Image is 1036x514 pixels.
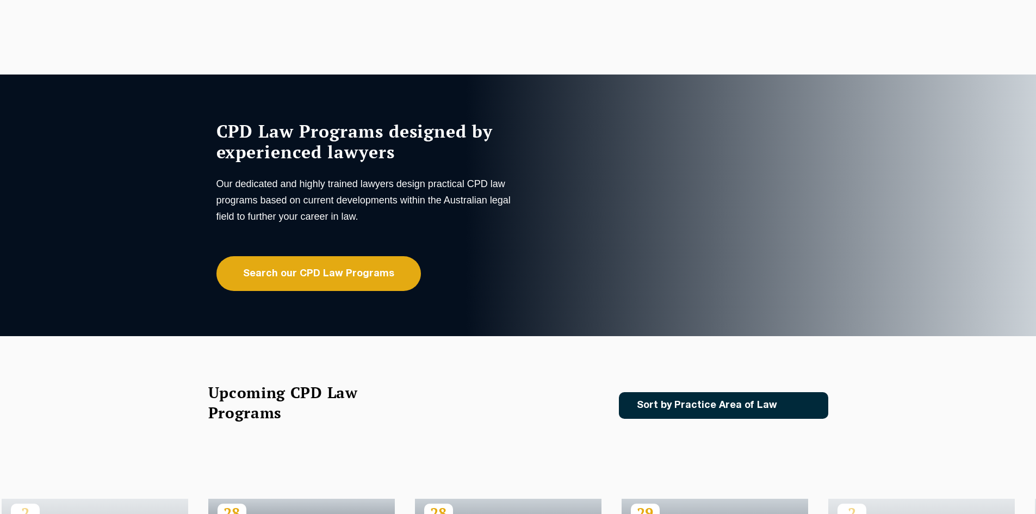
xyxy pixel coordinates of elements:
[216,176,516,225] p: Our dedicated and highly trained lawyers design practical CPD law programs based on current devel...
[208,382,385,423] h2: Upcoming CPD Law Programs
[795,401,807,410] img: Icon
[619,392,828,419] a: Sort by Practice Area of Law
[216,256,421,291] a: Search our CPD Law Programs
[216,121,516,162] h1: CPD Law Programs designed by experienced lawyers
